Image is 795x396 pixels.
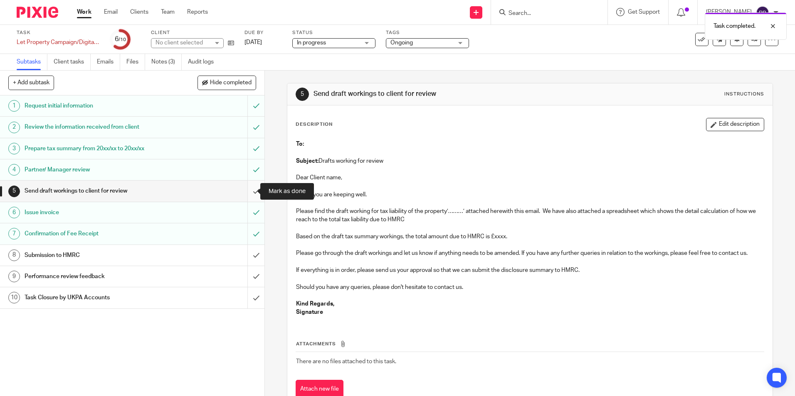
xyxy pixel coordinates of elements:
p: Should you have any queries, please don't hesitate to contact us. [296,283,763,291]
div: 3 [8,143,20,154]
label: Status [292,29,375,36]
h1: Confirmation of Fee Receipt [25,227,168,240]
p: If everything is in order, please send us your approval so that we can submit the disclosure summ... [296,266,763,274]
h1: Send draft workings to client for review [25,185,168,197]
div: 7 [8,228,20,240]
span: Ongoing [390,40,413,46]
h1: Partner/ Manager review [25,164,168,176]
div: 6 [8,207,20,218]
strong: To: [296,141,304,147]
div: 2 [8,122,20,133]
img: Pixie [17,7,58,18]
div: 1 [8,100,20,112]
label: Client [151,29,234,36]
a: Subtasks [17,54,47,70]
a: Work [77,8,91,16]
a: Emails [97,54,120,70]
button: Hide completed [198,76,256,90]
h1: Prepare tax summary from 20xx/xx to 20xx/xx [25,142,168,155]
div: Instructions [724,91,764,98]
div: 8 [8,249,20,261]
label: Tags [386,29,469,36]
span: [DATE] [244,39,262,45]
small: /10 [119,37,126,42]
h1: Performance review feedback [25,270,168,283]
h1: Task Closure by UKPA Accounts [25,291,168,304]
h1: Submission to HMRC [25,249,168,262]
p: Based on the draft tax summary workings, the total amount due to HMRC is £xxxx. [296,232,763,241]
div: Let Property Campaign/Digital Tax Disclosure [17,38,100,46]
strong: Signature [296,309,323,315]
p: Dear Client name, [296,174,763,182]
div: 5 [296,88,309,101]
p: Drafts working for review [296,157,763,165]
h1: Request initial information [25,100,168,112]
div: No client selected [156,39,210,47]
div: 9 [8,271,20,282]
button: Edit description [706,118,764,131]
div: 10 [8,292,20,303]
span: Hide completed [210,80,252,86]
div: 4 [8,164,20,176]
a: Clients [130,8,148,16]
button: + Add subtask [8,76,54,90]
a: Email [104,8,118,16]
img: svg%3E [756,6,769,19]
p: Please find the draft working for tax liability of the property’………’ attached herewith this email... [296,207,763,224]
a: Reports [187,8,208,16]
a: Audit logs [188,54,220,70]
div: 6 [115,34,126,44]
p: I hope you are keeping well. [296,191,763,199]
h1: Issue invoice [25,206,168,219]
span: Attachments [296,342,336,346]
p: Description [296,121,333,128]
label: Task [17,29,100,36]
a: Notes (3) [151,54,182,70]
div: 5 [8,186,20,197]
h1: Send draft workings to client for review [314,90,548,98]
span: In progress [297,40,326,46]
label: Due by [244,29,282,36]
a: Client tasks [54,54,91,70]
a: Team [161,8,175,16]
strong: Kind Regards, [296,301,334,307]
span: There are no files attached to this task. [296,359,396,364]
h1: Review the information received from client [25,121,168,133]
a: Files [126,54,145,70]
p: Task completed. [714,22,755,30]
strong: Subject: [296,158,318,164]
p: Please go through the draft workings and let us know if anything needs to be amended. If you have... [296,249,763,257]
